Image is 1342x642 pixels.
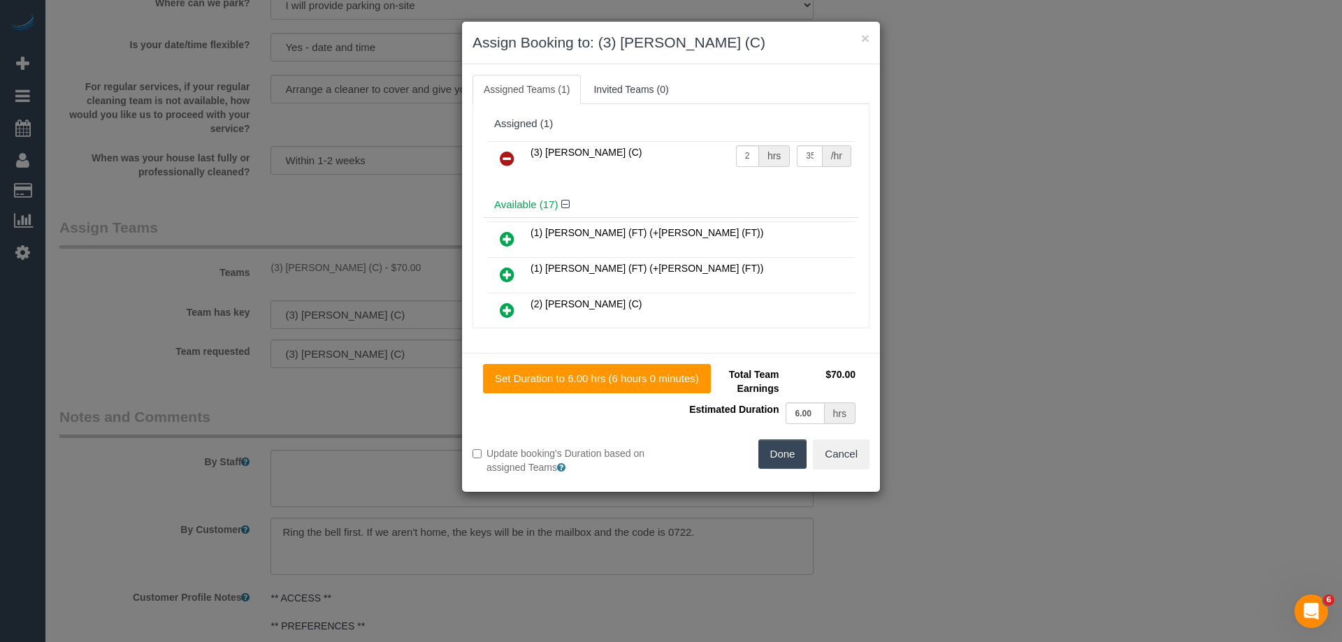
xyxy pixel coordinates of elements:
[823,145,851,167] div: /hr
[472,446,661,474] label: Update booking's Duration based on assigned Teams
[782,364,859,399] td: $70.00
[813,439,870,469] button: Cancel
[861,31,870,45] button: ×
[483,364,711,393] button: Set Duration to 6.00 hrs (6 hours 0 minutes)
[531,227,763,238] span: (1) [PERSON_NAME] (FT) (+[PERSON_NAME] (FT))
[472,32,870,53] h3: Assign Booking to: (3) [PERSON_NAME] (C)
[494,118,848,130] div: Assigned (1)
[494,199,848,211] h4: Available (17)
[472,75,581,104] a: Assigned Teams (1)
[531,263,763,274] span: (1) [PERSON_NAME] (FT) (+[PERSON_NAME] (FT))
[758,439,807,469] button: Done
[689,404,779,415] span: Estimated Duration
[825,402,856,424] div: hrs
[1323,594,1334,606] span: 6
[531,147,642,158] span: (3) [PERSON_NAME] (C)
[681,364,782,399] td: Total Team Earnings
[472,449,482,458] input: Update booking's Duration based on assigned Teams
[1294,594,1328,628] iframe: Intercom live chat
[531,298,642,309] span: (2) [PERSON_NAME] (C)
[759,145,790,167] div: hrs
[582,75,679,104] a: Invited Teams (0)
